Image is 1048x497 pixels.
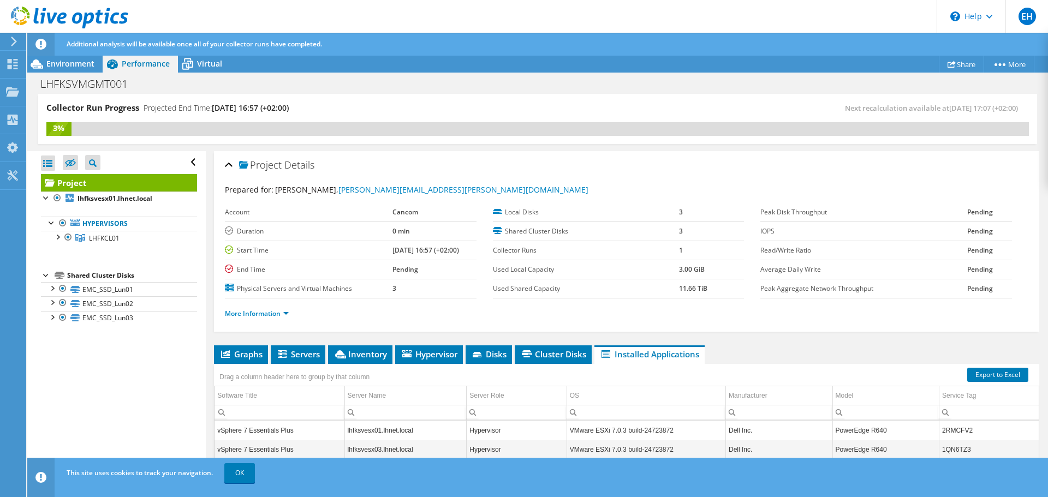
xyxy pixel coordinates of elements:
[567,405,725,420] td: Column OS, Filter cell
[493,264,679,275] label: Used Local Capacity
[939,405,1039,420] td: Column Service Tag, Filter cell
[215,440,344,459] td: Column Software Title, Value vSphere 7 Essentials Plus
[467,386,567,405] td: Server Role Column
[46,122,72,134] div: 3%
[1019,8,1036,25] span: EH
[679,284,707,293] b: 11.66 TiB
[679,245,683,255] b: 1
[950,11,960,21] svg: \n
[679,265,705,274] b: 3.00 GiB
[845,103,1023,113] span: Next recalculation available at
[949,103,1018,113] span: [DATE] 17:07 (+02:00)
[832,440,939,459] td: Column Model, Value PowerEdge R640
[41,296,197,310] a: EMC_SSD_Lun02
[939,386,1039,405] td: Service Tag Column
[467,440,567,459] td: Column Server Role, Value Hypervisor
[760,283,967,294] label: Peak Aggregate Network Throughput
[493,283,679,294] label: Used Shared Capacity
[493,245,679,256] label: Collector Runs
[729,389,767,402] div: Manufacturer
[212,103,289,113] span: [DATE] 16:57 (+02:00)
[726,421,833,440] td: Column Manufacturer, Value Dell Inc.
[41,217,197,231] a: Hypervisors
[760,245,967,256] label: Read/Write Ratio
[41,282,197,296] a: EMC_SSD_Lun01
[275,184,588,195] span: [PERSON_NAME],
[41,311,197,325] a: EMC_SSD_Lun03
[939,440,1039,459] td: Column Service Tag, Value 1QN6TZ3
[836,389,854,402] div: Model
[600,349,699,360] span: Installed Applications
[89,233,120,243] span: LHFKCL01
[338,184,588,195] a: [PERSON_NAME][EMAIL_ADDRESS][PERSON_NAME][DOMAIN_NAME]
[967,245,993,255] b: Pending
[567,440,725,459] td: Column OS, Value VMware ESXi 7.0.3 build-24723872
[392,226,410,236] b: 0 min
[348,389,386,402] div: Server Name
[726,386,833,405] td: Manufacturer Column
[67,39,322,49] span: Additional analysis will be available once all of your collector runs have completed.
[344,386,467,405] td: Server Name Column
[217,369,372,385] div: Drag a column header here to group by that column
[726,405,833,420] td: Column Manufacturer, Filter cell
[225,264,392,275] label: End Time
[469,389,504,402] div: Server Role
[392,245,459,255] b: [DATE] 16:57 (+02:00)
[832,405,939,420] td: Column Model, Filter cell
[392,284,396,293] b: 3
[41,191,197,206] a: lhfksvesx01.lhnet.local
[35,78,145,90] h1: LHFKSVMGMT001
[276,349,320,360] span: Servers
[284,158,314,171] span: Details
[760,207,967,218] label: Peak Disk Throughput
[467,421,567,440] td: Column Server Role, Value Hypervisor
[967,368,1028,382] a: Export to Excel
[493,207,679,218] label: Local Disks
[78,194,152,203] b: lhfksvesx01.lhnet.local
[493,226,679,237] label: Shared Cluster Disks
[967,284,993,293] b: Pending
[967,265,993,274] b: Pending
[225,283,392,294] label: Physical Servers and Virtual Machines
[679,207,683,217] b: 3
[224,463,255,483] a: OK
[344,421,467,440] td: Column Server Name, Value lhfksvesx01.lhnet.local
[67,269,197,282] div: Shared Cluster Disks
[215,405,344,420] td: Column Software Title, Filter cell
[225,207,392,218] label: Account
[567,421,725,440] td: Column OS, Value VMware ESXi 7.0.3 build-24723872
[939,56,984,73] a: Share
[344,405,467,420] td: Column Server Name, Filter cell
[467,405,567,420] td: Column Server Role, Filter cell
[967,207,993,217] b: Pending
[41,231,197,245] a: LHFKCL01
[401,349,457,360] span: Hypervisor
[217,389,257,402] div: Software Title
[832,421,939,440] td: Column Model, Value PowerEdge R640
[122,58,170,69] span: Performance
[67,468,213,477] span: This site uses cookies to track your navigation.
[225,226,392,237] label: Duration
[41,174,197,191] a: Project
[219,349,263,360] span: Graphs
[832,386,939,405] td: Model Column
[942,389,976,402] div: Service Tag
[225,184,273,195] label: Prepared for:
[967,226,993,236] b: Pending
[215,386,344,405] td: Software Title Column
[215,421,344,440] td: Column Software Title, Value vSphere 7 Essentials Plus
[225,309,289,318] a: More Information
[197,58,222,69] span: Virtual
[471,349,507,360] span: Disks
[567,386,725,405] td: OS Column
[726,440,833,459] td: Column Manufacturer, Value Dell Inc.
[239,160,282,171] span: Project
[520,349,586,360] span: Cluster Disks
[46,58,94,69] span: Environment
[392,207,418,217] b: Cancom
[570,389,579,402] div: OS
[344,440,467,459] td: Column Server Name, Value lhfksvesx03.lhnet.local
[334,349,387,360] span: Inventory
[144,102,289,114] h4: Projected End Time:
[760,226,967,237] label: IOPS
